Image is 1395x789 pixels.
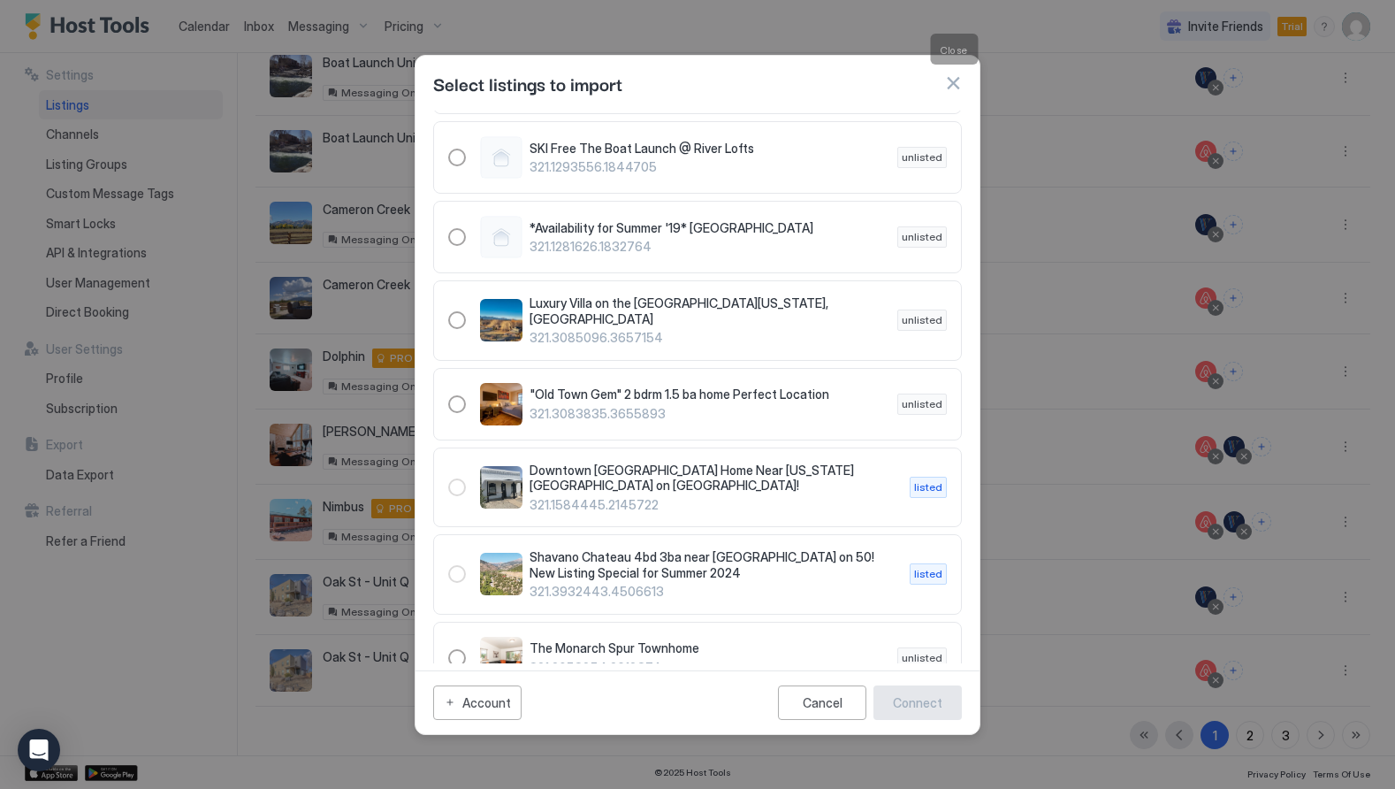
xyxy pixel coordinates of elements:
[530,549,896,580] span: Shavano Chateau 4bd 3ba near [GEOGRAPHIC_DATA] on 50! New Listing Special for Summer 2024
[530,159,883,175] span: 321.1293556.1844705
[530,295,883,326] span: Luxury Villa on the [GEOGRAPHIC_DATA][US_STATE], [GEOGRAPHIC_DATA]
[530,584,896,600] span: 321.3932443.4506613
[902,650,942,666] span: unlisted
[480,299,522,341] div: listing image
[448,637,947,679] div: RadioGroup
[448,383,947,425] div: 321.3083835.3655893
[803,695,842,710] div: Cancel
[902,396,942,412] span: unlisted
[433,686,522,720] button: Account
[914,479,942,495] span: listed
[480,466,522,509] div: listing image
[480,637,522,679] div: listing image
[893,693,942,712] div: Connect
[941,43,968,56] span: Close
[480,553,522,595] div: listing image
[448,295,947,346] div: 321.3085096.3657154
[448,637,947,679] div: 321.2053854.2618374
[530,387,883,402] span: "Old Town Gem" 2 bdrm 1.5 ba home Perfect Location
[778,686,866,720] button: Cancel
[18,729,60,771] div: Open Intercom Messenger
[914,566,942,582] span: listed
[873,686,962,720] button: Connect
[448,549,947,600] div: 321.3932443.4506613
[448,463,947,513] div: RadioGroup
[448,383,947,425] div: RadioGroup
[902,229,942,245] span: unlisted
[530,497,896,513] span: 321.1584445.2145722
[448,216,947,258] div: 321.1281626.1832764
[530,406,883,422] span: 321.3083835.3655893
[902,312,942,328] span: unlisted
[448,295,947,346] div: RadioGroup
[448,216,947,258] div: RadioGroup
[902,149,942,165] span: unlisted
[530,239,883,255] span: 321.1281626.1832764
[530,330,883,346] span: 321.3085096.3657154
[530,640,883,656] span: The Monarch Spur Townhome
[462,693,511,712] div: Account
[530,220,883,236] span: *Availability for Summer '19* [GEOGRAPHIC_DATA]
[448,136,947,179] div: RadioGroup
[530,660,883,676] span: 321.2053854.2618374
[530,463,896,494] span: Downtown [GEOGRAPHIC_DATA] Home Near [US_STATE][GEOGRAPHIC_DATA] on [GEOGRAPHIC_DATA]!
[433,70,622,96] span: Select listings to import
[530,141,883,157] span: SKI Free The Boat Launch @ River Lofts
[448,463,947,513] div: 321.1584445.2145722
[480,383,522,425] div: listing image
[448,549,947,600] div: RadioGroup
[448,136,947,179] div: 321.1293556.1844705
